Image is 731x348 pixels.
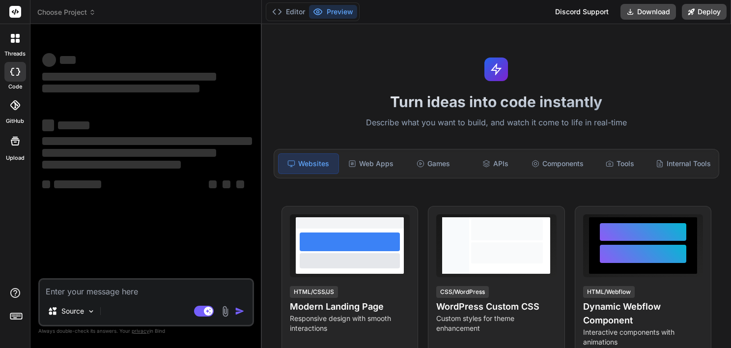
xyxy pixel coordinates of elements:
[278,153,339,174] div: Websites
[236,180,244,188] span: ‌
[42,85,199,92] span: ‌
[132,328,149,334] span: privacy
[528,153,588,174] div: Components
[223,180,230,188] span: ‌
[42,180,50,188] span: ‌
[583,327,703,347] p: Interactive components with animations
[403,153,464,174] div: Games
[60,56,76,64] span: ‌
[42,73,216,81] span: ‌
[309,5,357,19] button: Preview
[6,117,24,125] label: GitHub
[268,116,725,129] p: Describe what you want to build, and watch it come to life in real-time
[37,7,96,17] span: Choose Project
[583,286,635,298] div: HTML/Webflow
[682,4,727,20] button: Deploy
[42,53,56,67] span: ‌
[42,149,216,157] span: ‌
[583,300,703,327] h4: Dynamic Webflow Component
[235,306,245,316] img: icon
[290,300,410,314] h4: Modern Landing Page
[652,153,715,174] div: Internal Tools
[6,154,25,162] label: Upload
[4,50,26,58] label: threads
[549,4,615,20] div: Discord Support
[436,300,556,314] h4: WordPress Custom CSS
[341,153,401,174] div: Web Apps
[209,180,217,188] span: ‌
[590,153,650,174] div: Tools
[87,307,95,316] img: Pick Models
[268,93,725,111] h1: Turn ideas into code instantly
[465,153,526,174] div: APIs
[436,286,489,298] div: CSS/WordPress
[290,314,410,333] p: Responsive design with smooth interactions
[220,306,231,317] img: attachment
[268,5,309,19] button: Editor
[42,119,54,131] span: ‌
[620,4,676,20] button: Download
[61,306,84,316] p: Source
[54,180,101,188] span: ‌
[58,121,89,129] span: ‌
[42,137,252,145] span: ‌
[38,326,254,336] p: Always double-check its answers. Your in Bind
[290,286,338,298] div: HTML/CSS/JS
[42,161,181,169] span: ‌
[8,83,22,91] label: code
[436,314,556,333] p: Custom styles for theme enhancement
